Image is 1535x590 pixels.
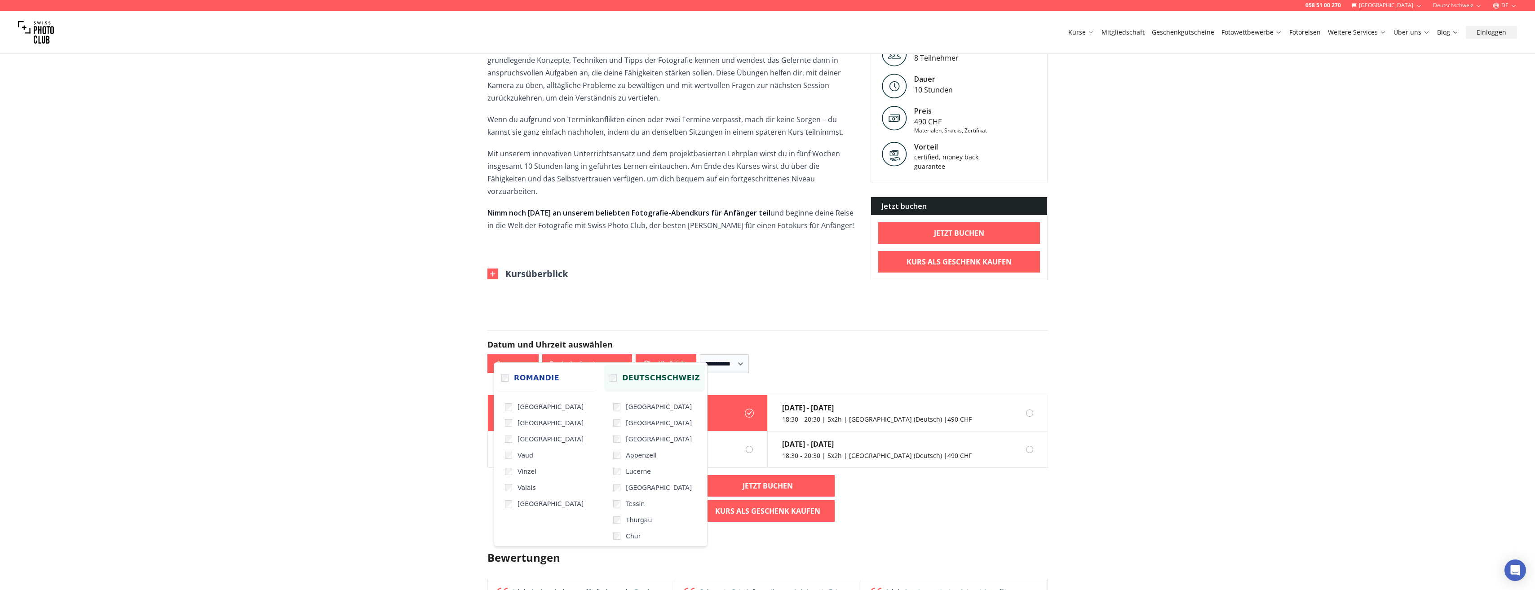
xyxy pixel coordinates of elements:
[782,402,972,413] div: [DATE] - [DATE]
[613,403,620,410] input: [GEOGRAPHIC_DATA]
[1218,26,1286,39] button: Fotowettbewerbe
[878,251,1040,273] a: Kurs als Geschenk kaufen
[494,362,708,546] div: Deutschschweiz
[701,475,835,497] a: Jetzt buchen
[487,113,856,138] p: Wenn du aufgrund von Terminkonflikten einen oder zwei Termine verpasst, mach dir keine Sorgen – d...
[1324,26,1390,39] button: Weitere Services
[518,483,536,492] span: Valais
[914,53,985,63] div: 8 Teilnehmer
[505,436,512,443] input: [GEOGRAPHIC_DATA]
[882,106,907,131] img: Preis
[518,418,584,427] span: [GEOGRAPHIC_DATA]
[613,419,620,427] input: [GEOGRAPHIC_DATA]
[613,533,620,540] input: Chur
[914,127,987,134] div: Materialen, Snacks, Zertifikat
[518,402,584,411] span: [GEOGRAPHIC_DATA]
[518,499,584,508] span: [GEOGRAPHIC_DATA]
[1328,28,1386,37] a: Weitere Services
[907,256,1012,267] b: Kurs als Geschenk kaufen
[882,141,907,167] img: Vorteil
[613,516,620,524] input: Thurgau
[626,451,657,460] span: Appenzell
[701,500,835,522] a: Kurs als Geschenk kaufen
[487,269,498,279] img: Outline Close
[613,468,620,475] input: Lucerne
[743,480,793,491] b: Jetzt buchen
[487,147,856,198] p: Mit unserem innovativen Unterrichtsansatz und dem projektbasierten Lehrplan wirst du in fünf Woch...
[514,373,559,383] span: Romandie
[518,467,536,476] span: Vinzel
[1437,28,1459,37] a: Blog
[782,415,972,424] div: 18:30 - 20:30 | 5x2h | [GEOGRAPHIC_DATA] (Deutsch) | 490 CHF
[487,29,856,104] p: Dieser umfassende Fotokurs für Anfänger findet einmal pro Woche für zwei Stunden statt und bietet...
[505,500,512,507] input: [GEOGRAPHIC_DATA]
[613,500,620,507] input: Tessin
[487,354,539,373] button: German
[610,374,617,382] input: Deutschschweiz
[914,116,987,127] div: 490 CHF
[613,436,620,443] input: [GEOGRAPHIC_DATA]
[1221,28,1282,37] a: Fotowettbewerbe
[626,515,652,524] span: Thurgau
[505,452,512,459] input: Vaud
[518,451,533,460] span: Vaud
[882,74,907,98] img: Level
[782,451,972,460] div: 18:30 - 20:30 | 5x2h | [GEOGRAPHIC_DATA] (Deutsch) | 490 CHF
[505,419,512,427] input: [GEOGRAPHIC_DATA]
[934,228,984,238] b: Jetzt buchen
[878,222,1040,244] a: Jetzt buchen
[871,197,1048,215] div: Jetzt buchen
[1065,26,1098,39] button: Kurse
[487,208,770,218] strong: Nimm noch [DATE] an unserem beliebten Fotografie-Abendkurs für Anfänger teil
[613,484,620,491] input: [GEOGRAPHIC_DATA]
[1390,26,1433,39] button: Über uns
[1098,26,1148,39] button: Mitgliedschaft
[626,467,651,476] span: Lucerne
[626,418,692,427] span: [GEOGRAPHIC_DATA]
[542,354,632,373] button: Deutschschweiz
[1393,28,1430,37] a: Über uns
[626,402,692,411] span: [GEOGRAPHIC_DATA]
[1148,26,1218,39] button: Geschenkgutscheine
[487,338,1048,351] h2: Datum und Uhrzeit auswählen
[518,435,584,444] span: [GEOGRAPHIC_DATA]
[782,439,972,449] div: [DATE] - [DATE]
[489,356,537,372] span: German
[914,141,991,152] div: Vorteil
[18,14,54,50] img: Swiss photo club
[1152,28,1214,37] a: Geschenkgutscheine
[1068,28,1094,37] a: Kurse
[914,106,987,116] div: Preis
[626,435,692,444] span: [GEOGRAPHIC_DATA]
[626,532,641,541] span: Chur
[613,452,620,459] input: Appenzell
[1289,28,1321,37] a: Fotoreisen
[505,468,512,475] input: Vinzel
[505,484,512,491] input: Valais
[487,268,568,280] button: Kursüberblick
[505,403,512,410] input: [GEOGRAPHIC_DATA]
[1504,559,1526,581] div: Open Intercom Messenger
[1466,26,1517,39] button: Einloggen
[487,550,1048,565] h3: Bewertungen
[626,483,692,492] span: [GEOGRAPHIC_DATA]
[1305,2,1341,9] a: 058 51 00 270
[1433,26,1462,39] button: Blog
[622,373,700,383] span: Deutschschweiz
[636,354,696,373] button: Alle Städte
[882,42,907,66] img: Level
[914,84,953,95] div: 10 Stunden
[914,74,953,84] div: Dauer
[487,207,856,232] p: und beginne deine Reise in die Welt der Fotografie mit Swiss Photo Club, der besten [PERSON_NAME]...
[914,152,991,171] div: certified, money back guarantee
[1286,26,1324,39] button: Fotoreisen
[1101,28,1145,37] a: Mitgliedschaft
[501,374,509,382] input: Romandie
[715,506,820,516] b: Kurs als Geschenk kaufen
[626,499,645,508] span: Tessin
